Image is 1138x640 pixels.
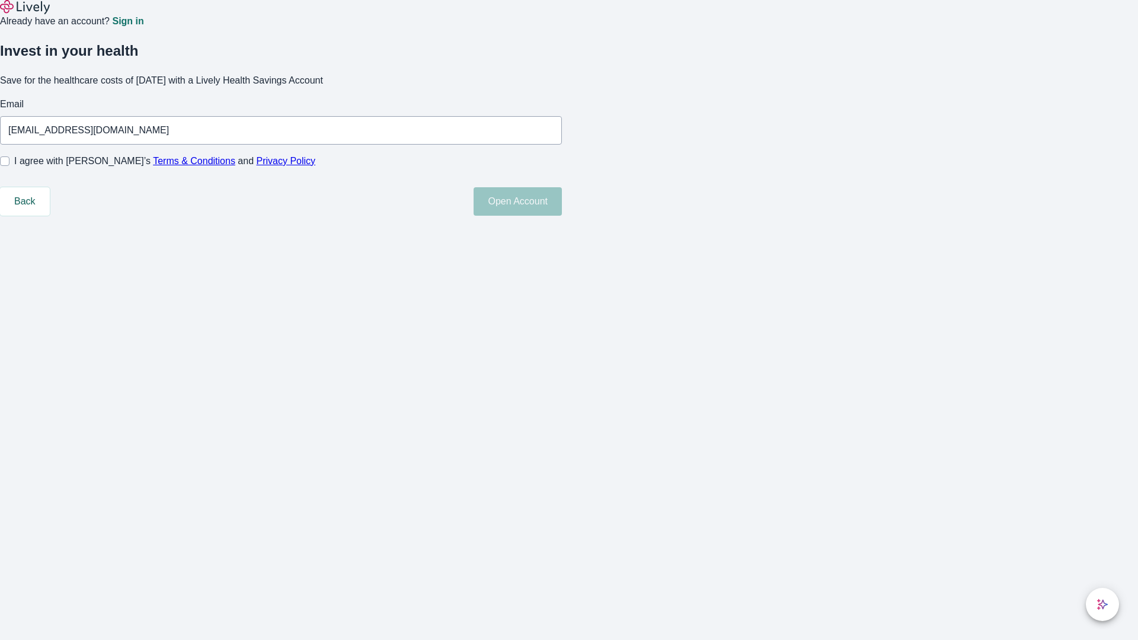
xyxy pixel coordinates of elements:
button: chat [1086,588,1119,621]
svg: Lively AI Assistant [1097,599,1108,610]
a: Privacy Policy [257,156,316,166]
a: Sign in [112,17,143,26]
a: Terms & Conditions [153,156,235,166]
span: I agree with [PERSON_NAME]’s and [14,154,315,168]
